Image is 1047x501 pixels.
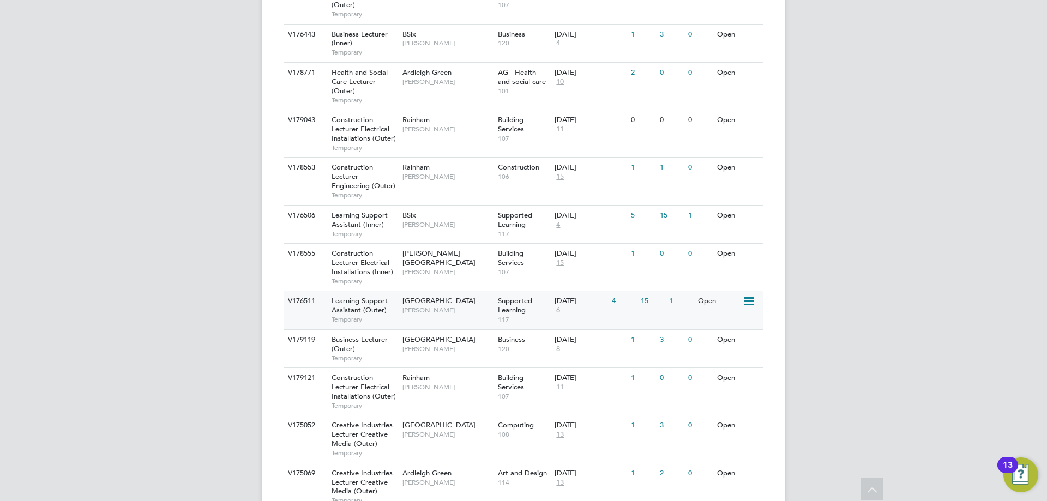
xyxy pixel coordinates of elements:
[402,335,476,344] span: [GEOGRAPHIC_DATA]
[657,463,685,484] div: 2
[657,206,685,226] div: 15
[555,335,625,345] div: [DATE]
[555,125,565,134] span: 11
[498,420,534,430] span: Computing
[332,315,397,324] span: Temporary
[402,115,430,124] span: Rainham
[332,296,388,315] span: Learning Support Assistant (Outer)
[332,335,388,353] span: Business Lecturer (Outer)
[714,244,762,264] div: Open
[657,330,685,350] div: 3
[628,463,657,484] div: 1
[1003,457,1038,492] button: Open Resource Center, 13 new notifications
[714,463,762,484] div: Open
[402,162,430,172] span: Rainham
[332,210,388,229] span: Learning Support Assistant (Inner)
[555,345,562,354] span: 8
[498,230,550,238] span: 117
[685,330,714,350] div: 0
[285,158,323,178] div: V178553
[498,430,550,439] span: 108
[685,368,714,388] div: 0
[555,211,625,220] div: [DATE]
[555,421,625,430] div: [DATE]
[498,268,550,276] span: 107
[657,244,685,264] div: 0
[498,315,550,324] span: 117
[332,143,397,152] span: Temporary
[332,162,395,190] span: Construction Lecturer Engineering (Outer)
[555,30,625,39] div: [DATE]
[685,25,714,45] div: 0
[402,39,492,47] span: [PERSON_NAME]
[332,373,396,401] span: Construction Lecturer Electrical Installations (Outer)
[498,249,524,267] span: Building Services
[685,110,714,130] div: 0
[285,110,323,130] div: V179043
[402,296,476,305] span: [GEOGRAPHIC_DATA]
[628,158,657,178] div: 1
[498,210,532,229] span: Supported Learning
[332,468,393,496] span: Creative Industries Lecturer Creative Media (Outer)
[285,368,323,388] div: V179121
[285,415,323,436] div: V175052
[628,330,657,350] div: 1
[555,163,625,172] div: [DATE]
[332,48,397,57] span: Temporary
[402,68,452,77] span: Ardleigh Green
[714,63,762,83] div: Open
[555,77,565,87] span: 10
[628,206,657,226] div: 5
[402,29,416,39] span: BSix
[402,478,492,487] span: [PERSON_NAME]
[498,1,550,9] span: 107
[498,468,547,478] span: Art and Design
[638,291,666,311] div: 15
[657,25,685,45] div: 3
[555,116,625,125] div: [DATE]
[498,478,550,487] span: 114
[332,401,397,410] span: Temporary
[332,354,397,363] span: Temporary
[498,296,532,315] span: Supported Learning
[714,415,762,436] div: Open
[332,277,397,286] span: Temporary
[285,206,323,226] div: V176506
[402,306,492,315] span: [PERSON_NAME]
[1003,465,1013,479] div: 13
[402,268,492,276] span: [PERSON_NAME]
[498,134,550,143] span: 107
[332,449,397,457] span: Temporary
[498,162,539,172] span: Construction
[498,115,524,134] span: Building Services
[402,77,492,86] span: [PERSON_NAME]
[685,206,714,226] div: 1
[628,63,657,83] div: 2
[498,373,524,391] span: Building Services
[685,158,714,178] div: 0
[402,125,492,134] span: [PERSON_NAME]
[285,244,323,264] div: V178555
[555,249,625,258] div: [DATE]
[657,368,685,388] div: 0
[285,25,323,45] div: V176443
[498,87,550,95] span: 101
[332,420,393,448] span: Creative Industries Lecturer Creative Media (Outer)
[714,368,762,388] div: Open
[332,10,397,19] span: Temporary
[609,291,637,311] div: 4
[402,373,430,382] span: Rainham
[285,330,323,350] div: V179119
[332,115,396,143] span: Construction Lecturer Electrical Installations (Outer)
[714,110,762,130] div: Open
[555,258,565,268] span: 15
[657,415,685,436] div: 3
[402,383,492,391] span: [PERSON_NAME]
[714,25,762,45] div: Open
[402,210,416,220] span: BSix
[498,68,546,86] span: AG - Health and social care
[555,383,565,392] span: 11
[657,158,685,178] div: 1
[714,330,762,350] div: Open
[628,368,657,388] div: 1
